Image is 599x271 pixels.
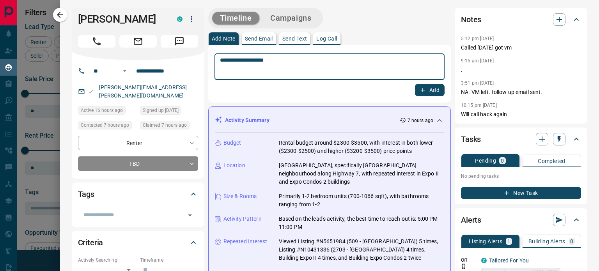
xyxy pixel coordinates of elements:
[461,130,581,149] div: Tasks
[78,136,198,150] div: Renter
[461,110,581,119] p: Will call back again.
[475,158,496,163] p: Pending
[78,257,136,264] p: Actively Searching:
[279,215,444,231] p: Based on the lead's activity, the best time to reach out is: 5:00 PM - 11:00 PM
[461,88,581,96] p: NA. VM left. follow up email sent.
[461,170,581,182] p: No pending tasks
[461,10,581,29] div: Notes
[279,237,444,262] p: Viewed Listing #N5651984 (509 - [GEOGRAPHIC_DATA]) 5 times, Listing #N10431336 (2703 - [GEOGRAPHI...
[215,113,444,128] div: Activity Summary7 hours ago
[461,211,581,229] div: Alerts
[279,161,444,186] p: [GEOGRAPHIC_DATA], specifically [GEOGRAPHIC_DATA] neighbourhood along Highway 7, with repeated in...
[78,236,103,249] h2: Criteria
[143,121,187,129] span: Claimed 7 hours ago
[177,16,183,22] div: condos.ca
[461,80,494,86] p: 3:51 pm [DATE]
[279,192,444,209] p: Primarily 1-2 bedroom units (700-1066 sqft), with bathrooms ranging from 1-2
[140,121,198,132] div: Tue Oct 14 2025
[461,103,497,108] p: 10:15 pm [DATE]
[223,139,241,147] p: Budget
[528,239,565,244] p: Building Alerts
[88,89,94,94] svg: Email Valid
[461,58,494,64] p: 9:15 am [DATE]
[99,84,187,99] a: [PERSON_NAME][EMAIL_ADDRESS][PERSON_NAME][DOMAIN_NAME]
[119,35,157,48] span: Email
[489,257,529,264] a: Tailored For You
[184,210,195,221] button: Open
[461,133,481,145] h2: Tasks
[501,158,504,163] p: 0
[469,239,503,244] p: Listing Alerts
[507,239,510,244] p: 1
[223,192,257,200] p: Size & Rooms
[212,12,260,25] button: Timeline
[223,161,245,170] p: Location
[316,36,337,41] p: Log Call
[481,258,487,263] div: condos.ca
[461,44,581,52] p: Called [DATE] got vm
[225,116,269,124] p: Activity Summary
[461,66,581,74] p: .
[78,35,115,48] span: Call
[262,12,319,25] button: Campaigns
[461,264,466,269] svg: Push Notification Only
[78,185,198,204] div: Tags
[461,214,481,226] h2: Alerts
[415,84,445,96] button: Add
[140,106,198,117] div: Sat Jan 04 2025
[461,13,481,26] h2: Notes
[279,139,444,155] p: Rental budget around $2300-$3500, with interest in both lower ($2300-$2500) and higher ($3200-$35...
[143,106,179,114] span: Signed up [DATE]
[570,239,573,244] p: 0
[78,156,198,171] div: TBD
[78,106,136,117] div: Tue Oct 14 2025
[140,257,198,264] p: Timeframe:
[81,121,129,129] span: Contacted 7 hours ago
[78,233,198,252] div: Criteria
[245,36,273,41] p: Send Email
[120,66,129,76] button: Open
[212,36,236,41] p: Add Note
[78,188,94,200] h2: Tags
[461,187,581,199] button: New Task
[223,237,267,246] p: Repeated Interest
[161,35,198,48] span: Message
[538,158,565,164] p: Completed
[461,36,494,41] p: 5:12 pm [DATE]
[408,117,433,124] p: 7 hours ago
[223,215,262,223] p: Activity Pattern
[461,257,477,264] p: Off
[81,106,123,114] span: Active 16 hours ago
[78,13,165,25] h1: [PERSON_NAME]
[78,121,136,132] div: Tue Oct 14 2025
[282,36,307,41] p: Send Text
